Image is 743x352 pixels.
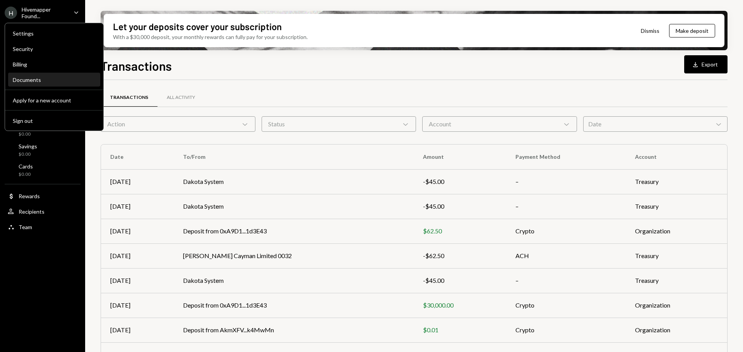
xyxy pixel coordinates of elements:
div: -$62.50 [423,251,497,260]
td: Dakota System [174,194,414,219]
td: Treasury [626,194,727,219]
div: Cards [19,163,33,170]
td: Treasury [626,268,727,293]
div: Rewards [19,193,40,199]
td: – [506,169,626,194]
h1: Transactions [101,58,172,73]
a: Documents [8,73,100,87]
td: Dakota System [174,169,414,194]
a: Billing [8,57,100,71]
div: Billing [13,61,96,68]
div: Sign out [13,117,96,124]
td: Deposit from AkmXFV...k4MwMn [174,318,414,342]
a: Rewards [5,189,80,203]
div: H [5,7,17,19]
div: Hivemapper Found... [22,6,67,19]
td: – [506,194,626,219]
th: To/From [174,145,414,169]
button: Make deposit [669,24,715,37]
a: Team [5,220,80,234]
div: -$45.00 [423,177,497,186]
a: Recipients [5,204,80,218]
th: Amount [414,145,506,169]
button: Dismiss [631,22,669,40]
th: Account [626,145,727,169]
td: Deposit from 0xA9D1...1d3E43 [174,293,414,318]
div: Transactions [110,94,148,101]
td: Crypto [506,318,626,342]
td: Treasury [626,169,727,194]
a: Settings [8,26,100,40]
td: Crypto [506,293,626,318]
div: Date [583,116,728,132]
a: Cards$0.00 [5,161,80,179]
div: [DATE] [110,301,164,310]
div: Action [101,116,255,132]
a: Transactions [101,88,158,107]
td: Deposit from 0xA9D1...1d3E43 [174,219,414,243]
div: Team [19,224,32,230]
div: All Activity [167,94,195,101]
div: With a $30,000 deposit, your monthly rewards can fully pay for your subscription. [113,33,308,41]
div: Settings [13,30,96,37]
div: Apply for a new account [13,97,96,104]
div: -$45.00 [423,202,497,211]
td: Organization [626,219,727,243]
td: Organization [626,318,727,342]
div: Account [422,116,577,132]
a: Savings$0.00 [5,141,80,159]
th: Payment Method [506,145,626,169]
td: ACH [506,243,626,268]
th: Date [101,145,174,169]
div: Savings [19,143,37,150]
button: Export [684,55,728,73]
div: $0.01 [423,325,497,335]
div: [DATE] [110,202,164,211]
div: $0.00 [19,151,37,158]
td: Treasury [626,243,727,268]
td: [PERSON_NAME] Cayman Limited 0032 [174,243,414,268]
div: Documents [13,77,96,83]
td: – [506,268,626,293]
div: Recipients [19,208,45,215]
div: $30,000.00 [423,301,497,310]
a: All Activity [158,88,204,107]
a: Security [8,42,100,56]
div: $0.00 [19,131,41,138]
button: Apply for a new account [8,94,100,107]
div: [DATE] [110,325,164,335]
td: Crypto [506,219,626,243]
div: $0.00 [19,171,33,178]
div: $62.50 [423,226,497,236]
button: Sign out [8,114,100,128]
td: Dakota System [174,268,414,293]
div: Let your deposits cover your subscription [113,20,282,33]
div: Status [262,116,416,132]
div: Security [13,46,96,52]
div: -$45.00 [423,276,497,285]
div: [DATE] [110,177,164,186]
div: [DATE] [110,251,164,260]
div: [DATE] [110,276,164,285]
td: Organization [626,293,727,318]
div: [DATE] [110,226,164,236]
